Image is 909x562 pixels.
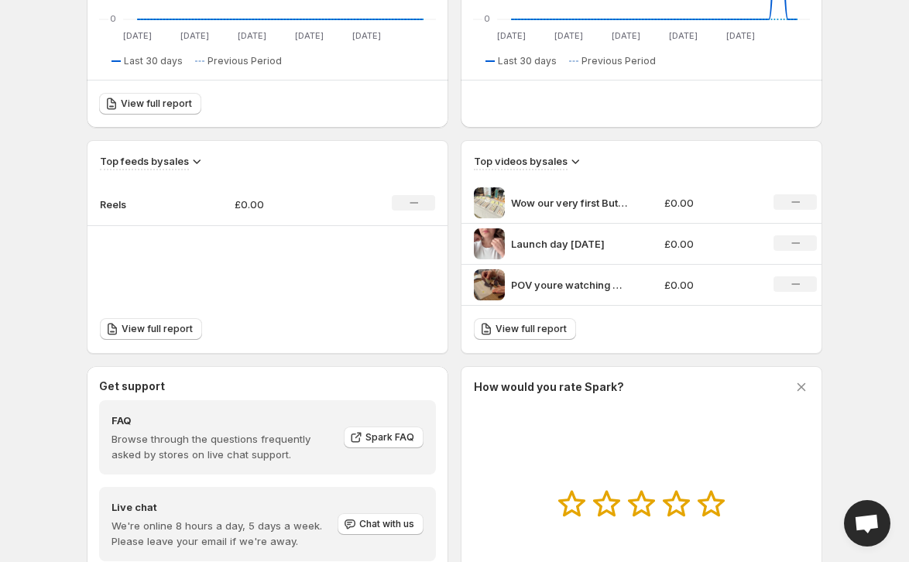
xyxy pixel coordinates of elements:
[511,195,627,211] p: Wow our very first Buttermelle Charm Bar pop-up was pure magic Thank you to everyone who came by ...
[344,427,424,448] a: Spark FAQ
[111,413,333,428] h4: FAQ
[110,13,116,24] text: 0
[121,98,192,110] span: View full report
[238,30,266,41] text: [DATE]
[511,277,627,293] p: POV youre watching me start my business business justagirl buttermelle
[99,379,165,394] h3: Get support
[365,431,414,444] span: Spark FAQ
[295,30,324,41] text: [DATE]
[111,431,333,462] p: Browse through the questions frequently asked by stores on live chat support.
[664,236,756,252] p: £0.00
[124,55,183,67] span: Last 30 days
[669,30,698,41] text: [DATE]
[664,277,756,293] p: £0.00
[235,197,345,212] p: £0.00
[100,197,177,212] p: Reels
[111,499,336,515] h4: Live chat
[474,153,568,169] h3: Top videos by sales
[474,318,576,340] a: View full report
[612,30,640,41] text: [DATE]
[511,236,627,252] p: Launch day [DATE]
[123,30,152,41] text: [DATE]
[180,30,209,41] text: [DATE]
[100,318,202,340] a: View full report
[100,153,189,169] h3: Top feeds by sales
[726,30,755,41] text: [DATE]
[352,30,381,41] text: [DATE]
[554,30,583,41] text: [DATE]
[581,55,656,67] span: Previous Period
[338,513,424,535] button: Chat with us
[474,379,624,395] h3: How would you rate Spark?
[474,269,505,300] img: POV youre watching me start my business business justagirl buttermelle
[484,13,490,24] text: 0
[496,323,567,335] span: View full report
[664,195,756,211] p: £0.00
[99,93,201,115] a: View full report
[359,518,414,530] span: Chat with us
[122,323,193,335] span: View full report
[498,55,557,67] span: Last 30 days
[111,518,336,549] p: We're online 8 hours a day, 5 days a week. Please leave your email if we're away.
[844,500,890,547] a: Open chat
[208,55,282,67] span: Previous Period
[474,187,505,218] img: Wow our very first Buttermelle Charm Bar pop-up was pure magic Thank you to everyone who came by ...
[497,30,526,41] text: [DATE]
[474,228,505,259] img: Launch day September 1st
